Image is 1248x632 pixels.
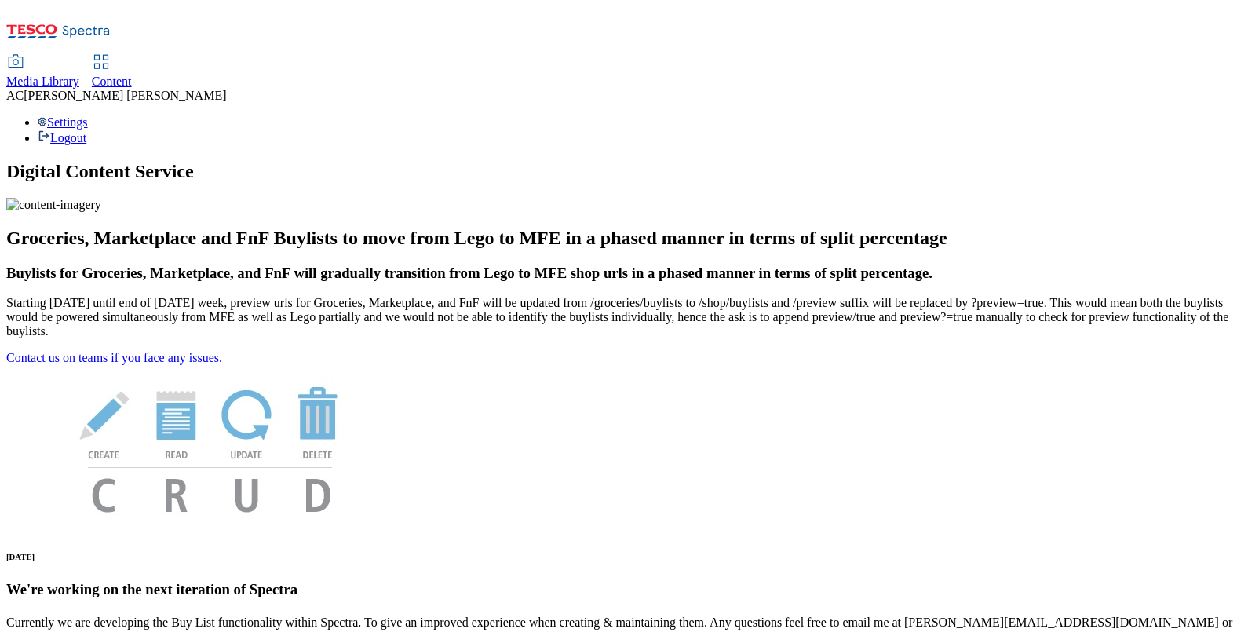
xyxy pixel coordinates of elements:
[6,552,1242,561] h6: [DATE]
[6,161,1242,182] h1: Digital Content Service
[6,56,79,89] a: Media Library
[38,115,88,129] a: Settings
[92,56,132,89] a: Content
[6,581,1242,598] h3: We're working on the next iteration of Spectra
[6,351,222,364] a: Contact us on teams if you face any issues.
[6,228,1242,249] h2: Groceries, Marketplace and FnF Buylists to move from Lego to MFE in a phased manner in terms of s...
[6,296,1242,338] p: Starting [DATE] until end of [DATE] week, preview urls for Groceries, Marketplace, and FnF will b...
[38,131,86,144] a: Logout
[6,75,79,88] span: Media Library
[6,265,1242,282] h3: Buylists for Groceries, Marketplace, and FnF will gradually transition from Lego to MFE shop urls...
[6,365,414,529] img: News Image
[6,89,24,102] span: AC
[92,75,132,88] span: Content
[24,89,226,102] span: [PERSON_NAME] [PERSON_NAME]
[6,198,101,212] img: content-imagery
